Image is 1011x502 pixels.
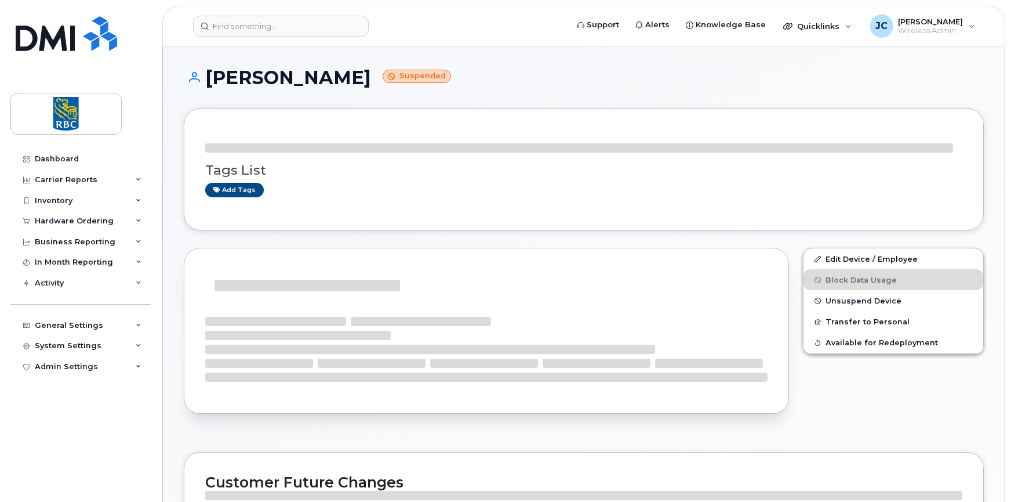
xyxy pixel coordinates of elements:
h3: Tags List [205,163,962,178]
a: Edit Device / Employee [803,248,983,269]
button: Available for Redeployment [803,332,983,353]
h1: [PERSON_NAME] [184,67,984,88]
span: Unsuspend Device [825,297,901,305]
h2: Customer Future Changes [205,474,962,491]
small: Suspended [383,70,451,83]
button: Transfer to Personal [803,311,983,332]
button: Unsuspend Device [803,290,983,311]
span: Available for Redeployment [825,338,938,347]
button: Block Data Usage [803,269,983,290]
a: Add tags [205,183,264,197]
